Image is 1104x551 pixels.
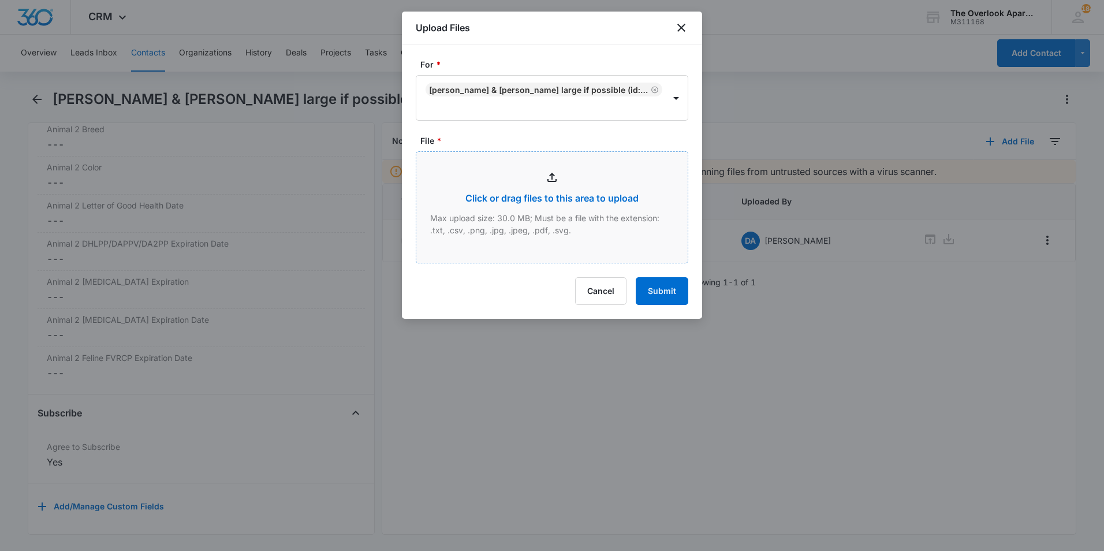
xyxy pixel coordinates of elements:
[674,21,688,35] button: close
[648,85,659,94] div: Remove Cameron Moore & Emilee Wolsey large if possible (ID:805; camster.moore@gmail.com; 3046467104)
[575,277,626,305] button: Cancel
[420,58,693,70] label: For
[416,21,470,35] h1: Upload Files
[636,277,688,305] button: Submit
[429,85,648,95] div: [PERSON_NAME] & [PERSON_NAME] large if possible (ID:805; [EMAIL_ADDRESS][PERSON_NAME][DOMAIN_NAME...
[420,135,693,147] label: File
